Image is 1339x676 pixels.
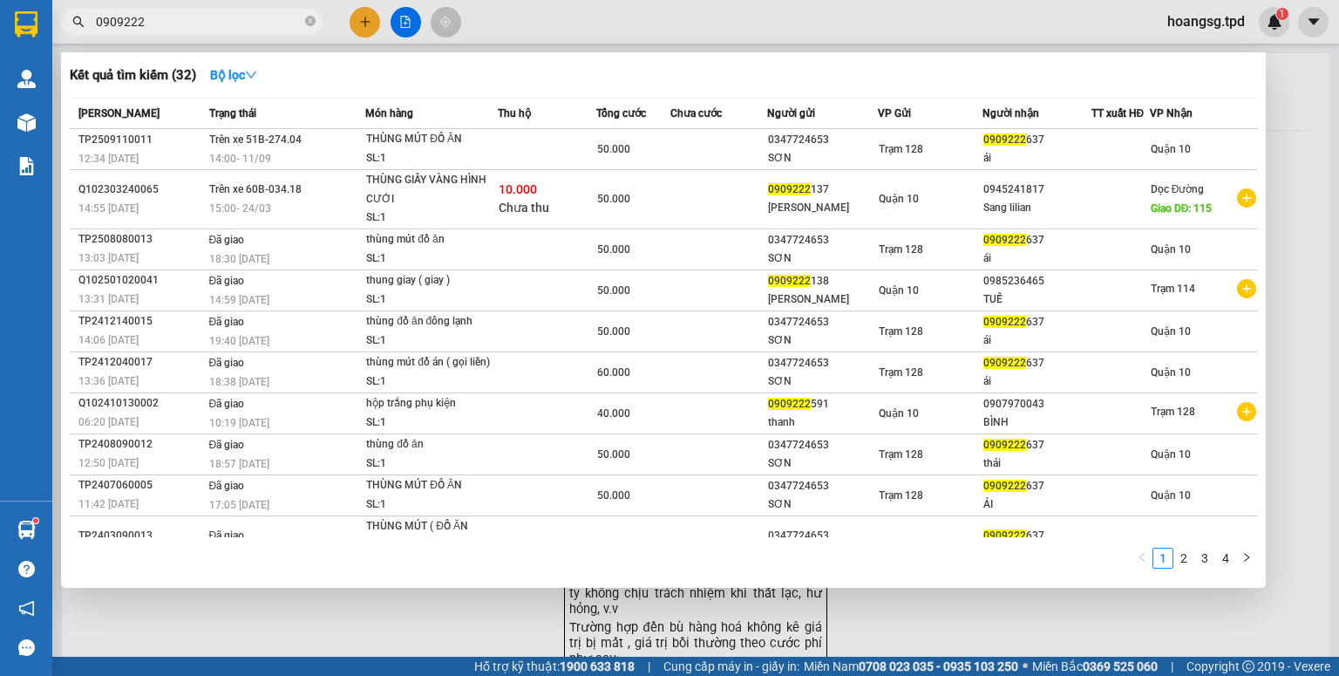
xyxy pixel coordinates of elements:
span: close-circle [305,14,316,31]
span: 11:42 [DATE] [78,498,139,510]
a: 4 [1216,549,1235,568]
div: TP2403090013 [78,527,204,545]
li: 2 [1173,548,1194,569]
span: Quận 10 [1151,489,1191,502]
span: VP Gửi [878,107,911,119]
div: ái [983,372,1090,391]
span: 0909222 [983,480,1026,492]
div: thanh [768,413,877,432]
div: SƠN [768,331,877,350]
div: 591 [768,395,877,413]
span: close-circle [305,16,316,26]
li: 4 [1215,548,1236,569]
span: 50.000 [597,243,630,256]
span: Trạm 128 [879,489,923,502]
span: plus-circle [1237,188,1256,208]
span: Người gửi [767,107,815,119]
span: 12:50 [DATE] [78,457,139,469]
span: 0909222 [768,183,811,195]
img: warehouse-icon [17,521,36,539]
div: SL: 1 [366,208,497,228]
div: THÙNG MÚT ĐỒ ĂN [366,130,497,149]
a: 2 [1174,549,1193,568]
div: SƠN [768,249,877,268]
div: TUẾ [983,290,1090,309]
span: left [1137,552,1147,563]
div: 637 [983,231,1090,249]
div: TP2509110011 [78,131,204,149]
div: ái [983,149,1090,167]
span: notification [18,600,35,617]
span: 17:05 [DATE] [209,499,269,511]
div: SƠN [768,372,877,391]
div: ái [983,249,1090,268]
div: TP2408090012 [78,435,204,454]
span: Trạm 128 [879,325,923,338]
div: 637 [983,354,1090,372]
button: left [1132,548,1152,569]
div: 637 [983,313,1090,331]
span: question-circle [18,561,35,577]
span: 15:00 - 24/03 [209,202,271,215]
span: Dọc Đường [1151,183,1205,195]
div: thùng đồ ăn đông lạnh [366,312,497,331]
span: 18:38 [DATE] [209,376,269,388]
span: 10:19 [DATE] [209,417,269,429]
div: 137 [768,181,877,199]
div: SL: 1 [366,290,497,310]
div: 0347724653 [768,313,877,331]
span: 50.000 [597,325,630,338]
li: Previous Page [1132,548,1152,569]
span: 50.000 [597,284,630,297]
span: search [72,16,85,28]
span: 19:40 [DATE] [209,335,269,347]
span: Quận 10 [1151,325,1191,338]
span: 0909222 [983,316,1026,328]
div: Q102303240065 [78,181,204,199]
div: 0347724653 [768,527,877,545]
li: 3 [1194,548,1215,569]
div: 0907970043 [983,395,1090,413]
div: hộp trắng phụ kiện [366,394,497,413]
span: Trên xe 51B-274.04 [209,133,302,146]
span: 0909222 [983,234,1026,246]
div: SƠN [768,454,877,473]
div: SL: 1 [366,413,497,433]
div: SL: 1 [366,372,497,392]
span: 10.000 [499,182,537,196]
span: 14:00 - 11/09 [209,153,271,165]
span: Đã giao [209,234,245,246]
span: 0909222 [983,529,1026,542]
div: TP2412140015 [78,312,204,331]
div: THÙNG MÚT ( ĐỒ ĂN TƯƠI) 5 TIÊNG HƯ KHÔNG... [366,517,497,555]
span: Trạng thái [209,107,256,119]
span: 13:36 [DATE] [78,375,139,387]
div: SƠN [768,495,877,514]
span: plus-circle [1237,402,1256,421]
span: Trạm 114 [1151,283,1195,295]
span: 06:20 [DATE] [78,416,139,428]
span: 13:03 [DATE] [78,252,139,264]
div: TP2412040017 [78,353,204,372]
span: Người nhận [982,107,1039,119]
a: 1 [1153,549,1172,568]
span: Tổng cước [596,107,646,119]
button: right [1236,548,1257,569]
span: 18:57 [DATE] [209,458,269,470]
li: Next Page [1236,548,1257,569]
div: 0347724653 [768,231,877,249]
div: SL: 1 [366,149,497,168]
div: ÁI [983,495,1090,514]
div: THÙNG MÚT ĐỒ ĂN [366,476,497,495]
span: Đã giao [209,480,245,492]
span: Trạm 128 [879,143,923,155]
div: thung giay ( giay ) [366,271,497,290]
span: Trạm 128 [879,448,923,461]
span: Đã giao [209,398,245,410]
span: Quận 10 [1151,366,1191,379]
div: thùng mút đồ án ( gọi liền) [366,353,497,372]
div: SL: 1 [366,331,497,351]
span: 0909222 [768,275,811,287]
span: Chưa cước [670,107,722,119]
span: Giao DĐ: 115 [1151,202,1213,215]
